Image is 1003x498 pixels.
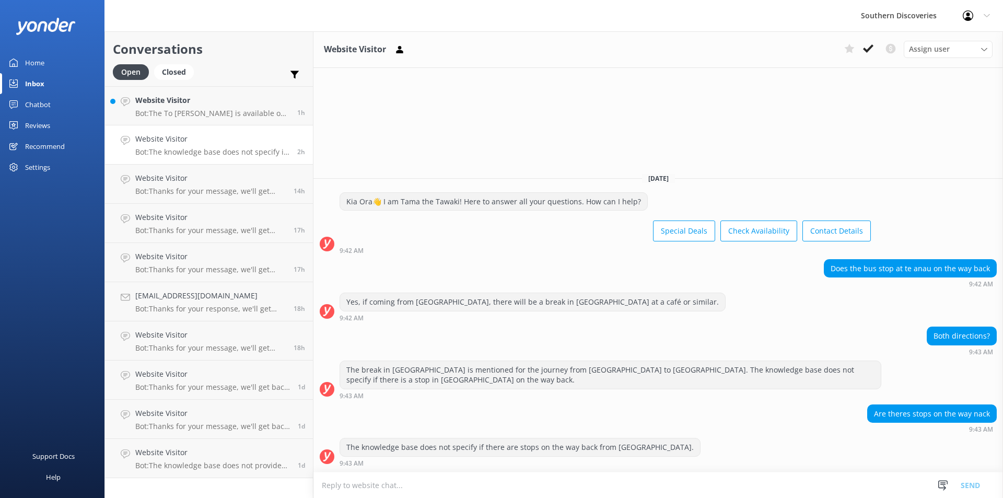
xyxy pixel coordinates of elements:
[105,282,313,321] a: [EMAIL_ADDRESS][DOMAIN_NAME]Bot:Thanks for your response, we'll get back to you as soon as we can...
[113,64,149,80] div: Open
[135,290,286,302] h4: [EMAIL_ADDRESS][DOMAIN_NAME]
[105,243,313,282] a: Website VisitorBot:Thanks for your message, we'll get back to you as soon as we can. You're also ...
[927,327,996,345] div: Both directions?
[297,108,305,117] span: Sep 24 2025 11:16am (UTC +12:00) Pacific/Auckland
[969,281,993,287] strong: 9:42 AM
[294,304,305,313] span: Sep 23 2025 06:25pm (UTC +12:00) Pacific/Auckland
[340,392,881,399] div: Sep 24 2025 09:43am (UTC +12:00) Pacific/Auckland
[135,226,286,235] p: Bot: Thanks for your message, we'll get back to you as soon as we can. You're also welcome to kee...
[135,187,286,196] p: Bot: Thanks for your message, we'll get back to you as soon as we can. You're also welcome to kee...
[135,329,286,341] h4: Website Visitor
[25,94,51,115] div: Chatbot
[135,109,289,118] p: Bot: The To [PERSON_NAME] is available on the 11:15am, 1:15pm, and 1:30pm departures and is serve...
[340,293,725,311] div: Yes, if coming from [GEOGRAPHIC_DATA], there will be a break in [GEOGRAPHIC_DATA] at a café or si...
[340,393,364,399] strong: 9:43 AM
[298,383,305,391] span: Sep 23 2025 12:47am (UTC +12:00) Pacific/Auckland
[653,221,715,241] button: Special Deals
[154,64,194,80] div: Closed
[802,221,871,241] button: Contact Details
[868,405,996,423] div: Are theres stops on the way nack
[25,52,44,73] div: Home
[867,425,997,433] div: Sep 24 2025 09:43am (UTC +12:00) Pacific/Auckland
[340,247,871,254] div: Sep 24 2025 09:42am (UTC +12:00) Pacific/Auckland
[135,343,286,353] p: Bot: Thanks for your message, we'll get back to you as soon as we can. You're also welcome to kee...
[969,349,993,355] strong: 9:43 AM
[340,193,647,211] div: Kia Ora👋 I am Tama the Tawaki! Here to answer all your questions. How can I help?
[340,460,364,467] strong: 9:43 AM
[46,467,61,488] div: Help
[904,41,993,57] div: Assign User
[824,280,997,287] div: Sep 24 2025 09:42am (UTC +12:00) Pacific/Auckland
[135,383,290,392] p: Bot: Thanks for your message, we'll get back to you as soon as we can. You're also welcome to kee...
[324,43,386,56] h3: Website Visitor
[135,447,290,458] h4: Website Visitor
[135,408,290,419] h4: Website Visitor
[294,343,305,352] span: Sep 23 2025 05:31pm (UTC +12:00) Pacific/Auckland
[340,248,364,254] strong: 9:42 AM
[25,157,50,178] div: Settings
[340,459,701,467] div: Sep 24 2025 09:43am (UTC +12:00) Pacific/Auckland
[154,66,199,77] a: Closed
[340,361,881,389] div: The break in [GEOGRAPHIC_DATA] is mentioned for the journey from [GEOGRAPHIC_DATA] to [GEOGRAPHIC...
[135,422,290,431] p: Bot: Thanks for your message, we'll get back to you as soon as we can. You're also welcome to kee...
[135,461,290,470] p: Bot: The knowledge base does not provide specific information about purchasing a Cascade Room upg...
[105,86,313,125] a: Website VisitorBot:The To [PERSON_NAME] is available on the 11:15am, 1:15pm, and 1:30pm departure...
[135,172,286,184] h4: Website Visitor
[135,133,289,145] h4: Website Visitor
[135,95,289,106] h4: Website Visitor
[105,321,313,361] a: Website VisitorBot:Thanks for your message, we'll get back to you as soon as we can. You're also ...
[105,165,313,204] a: Website VisitorBot:Thanks for your message, we'll get back to you as soon as we can. You're also ...
[135,212,286,223] h4: Website Visitor
[25,115,50,136] div: Reviews
[135,147,289,157] p: Bot: The knowledge base does not specify if there are stops on the way back from [GEOGRAPHIC_DATA].
[720,221,797,241] button: Check Availability
[294,265,305,274] span: Sep 23 2025 06:52pm (UTC +12:00) Pacific/Auckland
[135,251,286,262] h4: Website Visitor
[16,18,76,35] img: yonder-white-logo.png
[105,361,313,400] a: Website VisitorBot:Thanks for your message, we'll get back to you as soon as we can. You're also ...
[969,426,993,433] strong: 9:43 AM
[32,446,75,467] div: Support Docs
[927,348,997,355] div: Sep 24 2025 09:43am (UTC +12:00) Pacific/Auckland
[297,147,305,156] span: Sep 24 2025 09:43am (UTC +12:00) Pacific/Auckland
[298,461,305,470] span: Sep 22 2025 08:43pm (UTC +12:00) Pacific/Auckland
[105,125,313,165] a: Website VisitorBot:The knowledge base does not specify if there are stops on the way back from [G...
[135,265,286,274] p: Bot: Thanks for your message, we'll get back to you as soon as we can. You're also welcome to kee...
[642,174,675,183] span: [DATE]
[294,226,305,235] span: Sep 23 2025 07:05pm (UTC +12:00) Pacific/Auckland
[294,187,305,195] span: Sep 23 2025 10:29pm (UTC +12:00) Pacific/Auckland
[135,304,286,314] p: Bot: Thanks for your response, we'll get back to you as soon as we can during opening hours.
[340,438,700,456] div: The knowledge base does not specify if there are stops on the way back from [GEOGRAPHIC_DATA].
[824,260,996,277] div: Does the bus stop at te anau on the way back
[113,66,154,77] a: Open
[135,368,290,380] h4: Website Visitor
[25,136,65,157] div: Recommend
[105,439,313,478] a: Website VisitorBot:The knowledge base does not provide specific information about purchasing a Ca...
[25,73,44,94] div: Inbox
[340,314,726,321] div: Sep 24 2025 09:42am (UTC +12:00) Pacific/Auckland
[340,315,364,321] strong: 9:42 AM
[298,422,305,431] span: Sep 22 2025 09:32pm (UTC +12:00) Pacific/Auckland
[105,400,313,439] a: Website VisitorBot:Thanks for your message, we'll get back to you as soon as we can. You're also ...
[105,204,313,243] a: Website VisitorBot:Thanks for your message, we'll get back to you as soon as we can. You're also ...
[113,39,305,59] h2: Conversations
[909,43,950,55] span: Assign user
